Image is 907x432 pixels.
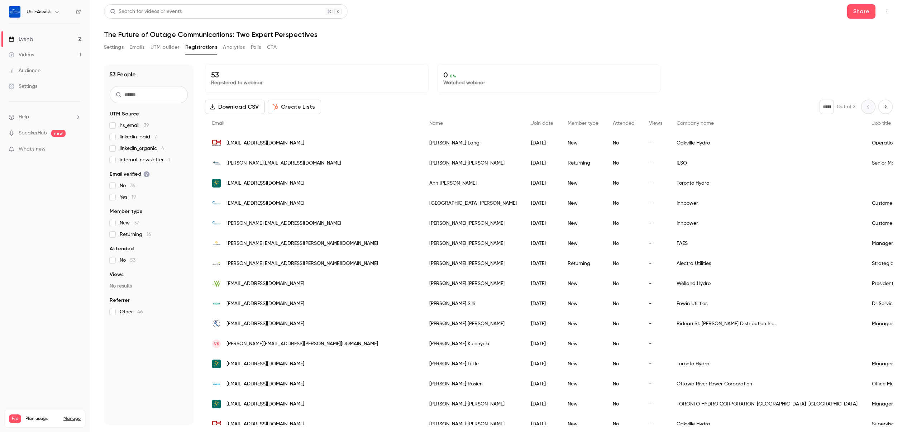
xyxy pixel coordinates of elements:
img: fortisbc.com [212,239,221,248]
span: Email [212,121,224,126]
button: Polls [251,42,261,53]
div: Toronto Hydro [669,354,865,374]
button: Emails [129,42,144,53]
span: hs_email [120,122,149,129]
div: [DATE] [524,354,560,374]
div: [PERSON_NAME] [PERSON_NAME] [422,153,524,173]
span: Member type [110,208,143,215]
div: New [560,294,606,314]
div: Innpower [669,193,865,213]
span: [PERSON_NAME][EMAIL_ADDRESS][PERSON_NAME][DOMAIN_NAME] [226,340,378,348]
img: torontohydro.com [212,360,221,368]
h1: The Future of Outage Communications: Two Expert Perspectives [104,30,893,39]
span: [EMAIL_ADDRESS][DOMAIN_NAME] [226,200,304,207]
span: 4 [161,146,164,151]
div: [PERSON_NAME] Silli [422,294,524,314]
div: New [560,314,606,334]
span: 16 [147,232,151,237]
div: Ottawa River Power Corporation [669,374,865,394]
div: Returning [560,253,606,274]
div: No [606,334,642,354]
button: Share [847,4,875,19]
div: No [606,193,642,213]
span: No [120,182,135,189]
div: Toronto Hydro [669,173,865,193]
img: torontohydro.com [212,400,221,408]
span: [PERSON_NAME][EMAIL_ADDRESS][PERSON_NAME][DOMAIN_NAME] [226,260,378,267]
span: [EMAIL_ADDRESS][DOMAIN_NAME] [226,300,304,308]
span: 7 [154,134,157,139]
div: [DATE] [524,394,560,414]
button: Download CSV [205,100,265,114]
div: [PERSON_NAME] Lang [422,133,524,153]
span: 39 [144,123,149,128]
div: No [606,394,642,414]
div: No [606,374,642,394]
div: [DATE] [524,153,560,173]
div: Audience [9,67,40,74]
div: New [560,213,606,233]
div: - [642,233,669,253]
div: [PERSON_NAME] Little [422,354,524,374]
span: Returning [120,231,151,238]
div: No [606,354,642,374]
button: Next page [878,100,893,114]
div: FAES [669,233,865,253]
span: Views [649,121,662,126]
span: linkedin_paid [120,133,157,141]
span: 37 [134,220,139,226]
span: 1 [168,157,170,162]
span: Pro [9,414,21,423]
div: [DATE] [524,213,560,233]
div: [PERSON_NAME] Kulchycki [422,334,524,354]
div: [DATE] [524,253,560,274]
img: Util-Assist [9,6,20,18]
span: VK [214,341,219,347]
div: [DATE] [524,294,560,314]
span: [EMAIL_ADDRESS][DOMAIN_NAME] [226,421,304,428]
div: No [606,153,642,173]
span: Email verified [110,171,150,178]
span: [EMAIL_ADDRESS][DOMAIN_NAME] [226,139,304,147]
div: - [642,253,669,274]
div: No [606,253,642,274]
div: [PERSON_NAME] [PERSON_NAME] [422,274,524,294]
div: - [642,274,669,294]
span: linkedin_organic [120,145,164,152]
section: facet-groups [110,110,188,315]
span: Plan usage [25,416,59,422]
span: Yes [120,194,136,201]
div: - [642,193,669,213]
span: 19 [132,195,136,200]
p: 0 [443,71,655,79]
div: New [560,274,606,294]
button: Analytics [223,42,245,53]
div: Enwin Utilities [669,294,865,314]
img: oakvillehydro.com [212,420,221,428]
span: UTM Source [110,110,139,118]
span: Join date [531,121,553,126]
iframe: Noticeable Trigger [72,146,81,153]
div: - [642,374,669,394]
div: No [606,213,642,233]
div: Alectra Utilities [669,253,865,274]
div: New [560,334,606,354]
p: No results [110,283,188,290]
div: [GEOGRAPHIC_DATA] [PERSON_NAME] [422,193,524,213]
div: - [642,314,669,334]
span: [EMAIL_ADDRESS][DOMAIN_NAME] [226,360,304,368]
span: Attended [110,245,134,252]
img: ieso.ca [212,159,221,167]
a: Manage [63,416,81,422]
span: new [51,130,66,137]
span: Other [120,308,143,315]
span: Name [429,121,443,126]
div: - [642,334,669,354]
img: enwin.com [212,299,221,308]
div: - [642,213,669,233]
span: [PERSON_NAME][EMAIL_ADDRESS][DOMAIN_NAME] [226,160,341,167]
div: [DATE] [524,274,560,294]
button: Registrations [185,42,217,53]
span: 53 [130,258,135,263]
div: [DATE] [524,334,560,354]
